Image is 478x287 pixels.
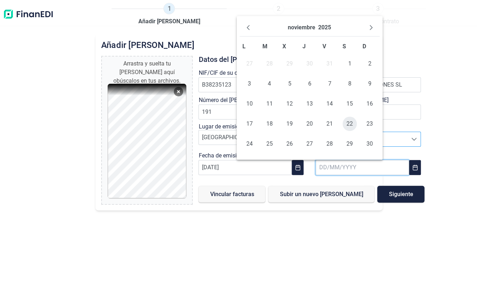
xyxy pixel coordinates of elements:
button: Choose Date [409,160,421,175]
td: 13/11/2025 [300,94,320,114]
span: 18 [262,117,277,131]
label: Número del [PERSON_NAME] [198,96,272,104]
span: 22 [343,117,357,131]
td: 31/10/2025 [320,54,340,74]
span: 1 [163,3,175,14]
button: Choose Date [292,160,304,175]
td: 27/11/2025 [300,134,320,154]
td: 27/10/2025 [240,54,260,74]
span: 27 [302,137,317,151]
td: 21/11/2025 [320,114,340,134]
span: Añadir [PERSON_NAME] [138,17,200,26]
span: 4 [262,77,277,91]
span: Siguiente [389,191,413,197]
button: Siguiente [377,186,424,203]
button: Next Month [365,22,377,33]
td: 28/10/2025 [260,54,280,74]
td: 28/11/2025 [320,134,340,154]
span: D [363,43,366,50]
span: 1 [343,57,357,71]
button: Subir un nuevo [PERSON_NAME] [268,186,374,203]
td: 30/11/2025 [360,134,380,154]
td: 06/11/2025 [300,74,320,94]
span: 9 [363,77,377,91]
span: 16 [363,97,377,111]
span: 6 [302,77,317,91]
span: 8 [343,77,357,91]
td: 29/11/2025 [340,134,360,154]
label: NIF/CIF de su cliente [198,69,251,77]
span: 3 [242,77,257,91]
span: 2 [363,57,377,71]
span: 19 [282,117,297,131]
button: Choose Year [318,22,331,33]
input: DD/MM/YYYY [316,160,409,175]
td: 17/11/2025 [240,114,260,134]
td: 11/11/2025 [260,94,280,114]
span: 14 [322,97,337,111]
span: 24 [242,137,257,151]
td: 18/11/2025 [260,114,280,134]
td: 26/11/2025 [280,134,300,154]
td: 09/11/2025 [360,74,380,94]
td: 16/11/2025 [360,94,380,114]
td: 23/11/2025 [360,114,380,134]
h2: Añadir [PERSON_NAME] [101,40,376,50]
span: 26 [282,137,297,151]
span: 28 [322,137,337,151]
button: Choose Month [288,22,315,33]
span: 7 [322,77,337,91]
button: Vincular facturas [198,186,265,203]
td: 22/11/2025 [340,114,360,134]
td: 04/11/2025 [260,74,280,94]
span: 21 [322,117,337,131]
td: 20/11/2025 [300,114,320,134]
span: 13 [302,97,317,111]
td: 30/10/2025 [300,54,320,74]
button: Previous Month [242,22,254,33]
span: 5 [282,77,297,91]
span: 23 [363,117,377,131]
span: V [322,43,326,50]
div: Choose Date [237,16,383,160]
td: 10/11/2025 [240,94,260,114]
span: 12 [282,97,297,111]
label: Lugar de emisión [198,123,242,130]
td: 02/11/2025 [360,54,380,74]
td: 15/11/2025 [340,94,360,114]
input: DD/MM/YYYY [198,160,292,175]
td: 07/11/2025 [320,74,340,94]
span: búscalos en tus archivos. [117,77,181,84]
td: 03/11/2025 [240,74,260,94]
span: 10 [242,97,257,111]
td: 12/11/2025 [280,94,300,114]
span: 20 [302,117,317,131]
span: M [262,43,267,50]
span: 11 [262,97,277,111]
div: Arrastra y suelta tu [PERSON_NAME] aquí o [105,59,189,85]
span: 29 [343,137,357,151]
h3: Datos del [PERSON_NAME] [198,56,424,63]
label: Fecha de emisión [198,151,243,160]
td: 08/11/2025 [340,74,360,94]
span: 25 [262,137,277,151]
td: 01/11/2025 [340,54,360,74]
img: Logo de aplicación [3,3,54,26]
td: 29/10/2025 [280,54,300,74]
td: 05/11/2025 [280,74,300,94]
span: 30 [363,137,377,151]
span: Vincular facturas [210,191,254,197]
td: 19/11/2025 [280,114,300,134]
td: 24/11/2025 [240,134,260,154]
span: X [282,43,286,50]
td: 14/11/2025 [320,94,340,114]
span: J [302,43,306,50]
span: 15 [343,97,357,111]
td: 25/11/2025 [260,134,280,154]
span: Subir un nuevo [PERSON_NAME] [280,191,363,197]
span: 17 [242,117,257,131]
span: L [242,43,246,50]
a: 1Añadir [PERSON_NAME] [138,3,200,26]
span: S [343,43,346,50]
